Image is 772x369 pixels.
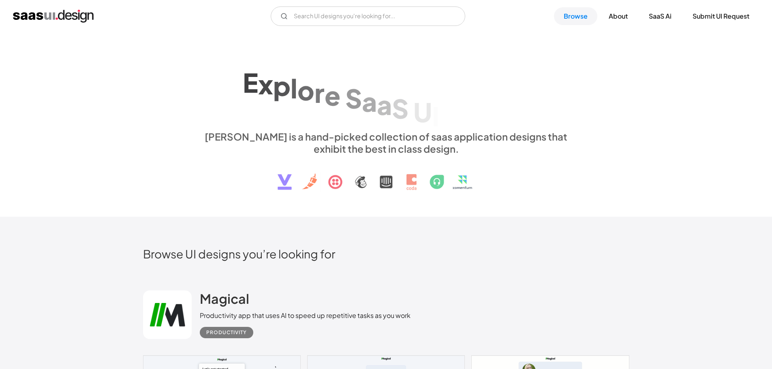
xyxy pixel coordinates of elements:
[377,89,392,120] div: a
[258,68,273,99] div: x
[362,86,377,117] div: a
[243,66,258,98] div: E
[392,92,408,124] div: S
[345,83,362,114] div: S
[314,77,325,108] div: r
[271,6,465,26] input: Search UI designs you're looking for...
[273,70,291,101] div: p
[13,10,94,23] a: home
[325,80,340,111] div: e
[297,75,314,106] div: o
[599,7,637,25] a: About
[271,6,465,26] form: Email Form
[263,155,509,197] img: text, icon, saas logo
[200,60,573,123] h1: Explore SaaS UI design patterns & interactions.
[291,72,297,103] div: l
[143,247,629,261] h2: Browse UI designs you’re looking for
[432,100,439,131] div: I
[683,7,759,25] a: Submit UI Request
[200,130,573,155] div: [PERSON_NAME] is a hand-picked collection of saas application designs that exhibit the best in cl...
[200,311,411,320] div: Productivity app that uses AI to speed up repetitive tasks as you work
[206,328,247,337] div: Productivity
[413,96,432,128] div: U
[554,7,597,25] a: Browse
[639,7,681,25] a: SaaS Ai
[200,290,249,307] h2: Magical
[200,290,249,311] a: Magical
